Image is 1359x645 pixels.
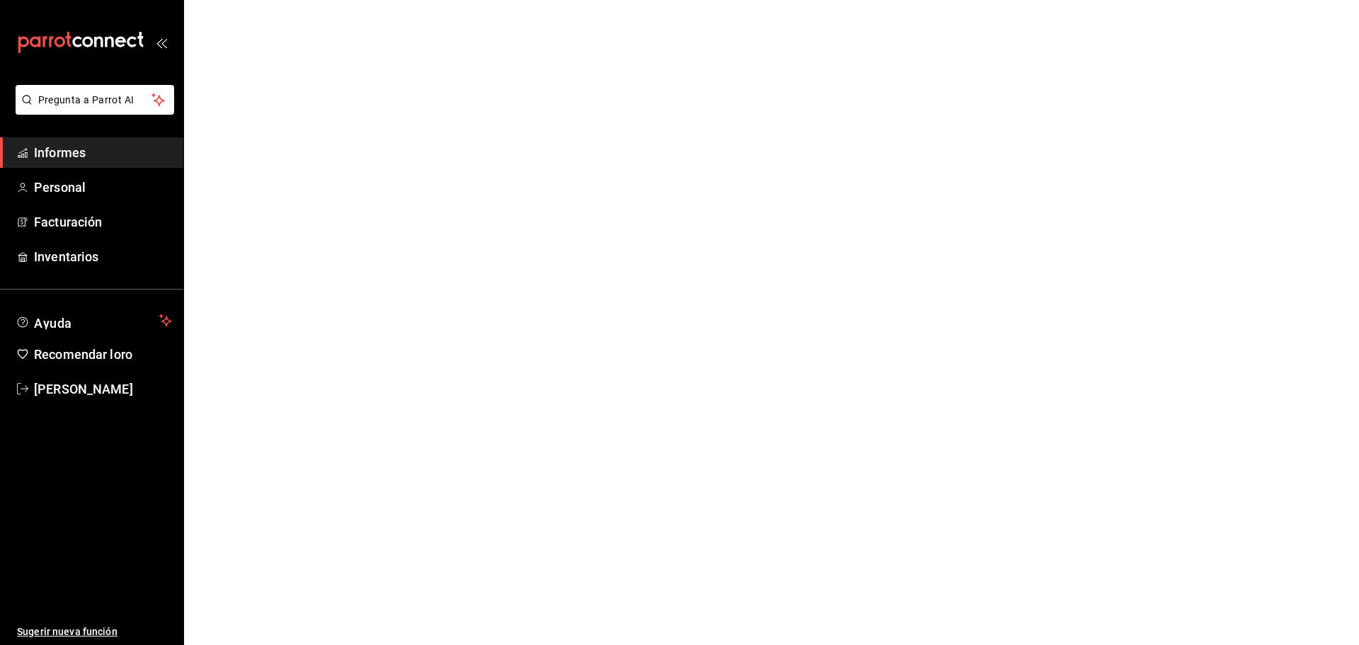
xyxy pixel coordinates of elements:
[156,37,167,48] button: abrir_cajón_menú
[10,103,174,118] a: Pregunta a Parrot AI
[34,215,102,229] font: Facturación
[17,626,117,637] font: Sugerir nueva función
[34,347,132,362] font: Recomendar loro
[34,382,133,396] font: [PERSON_NAME]
[34,316,72,331] font: Ayuda
[34,180,86,195] font: Personal
[38,94,134,105] font: Pregunta a Parrot AI
[34,145,86,160] font: Informes
[34,249,98,264] font: Inventarios
[16,85,174,115] button: Pregunta a Parrot AI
